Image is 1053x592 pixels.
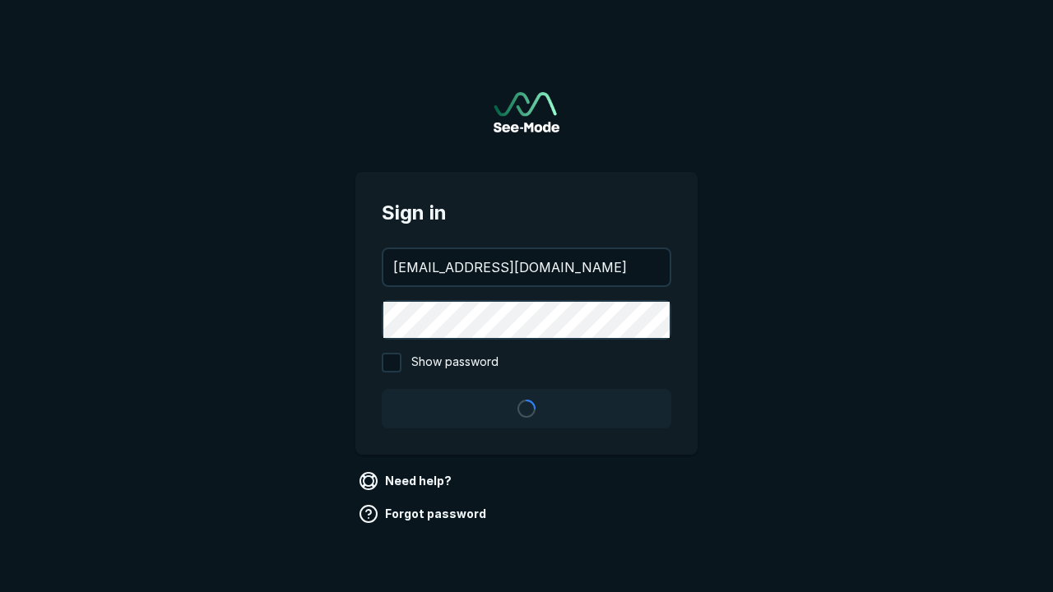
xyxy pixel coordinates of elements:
img: See-Mode Logo [494,92,559,132]
span: Sign in [382,198,671,228]
input: your@email.com [383,249,670,285]
a: Forgot password [355,501,493,527]
span: Show password [411,353,499,372]
a: Need help? [355,468,458,494]
a: Go to sign in [494,92,559,132]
